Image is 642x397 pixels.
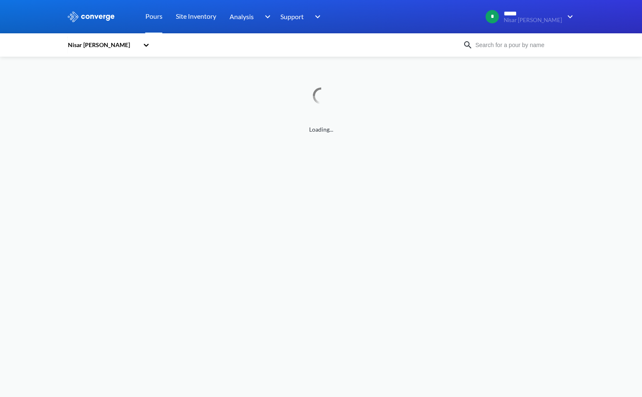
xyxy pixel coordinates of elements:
span: Nisar [PERSON_NAME] [504,17,562,23]
span: Loading... [67,125,575,134]
img: logo_ewhite.svg [67,11,115,22]
img: downArrow.svg [310,12,323,22]
img: icon-search.svg [463,40,473,50]
span: Support [280,11,304,22]
div: Nisar [PERSON_NAME] [67,40,139,50]
span: Analysis [230,11,254,22]
img: downArrow.svg [562,12,575,22]
input: Search for a pour by name [473,40,574,50]
img: downArrow.svg [259,12,272,22]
